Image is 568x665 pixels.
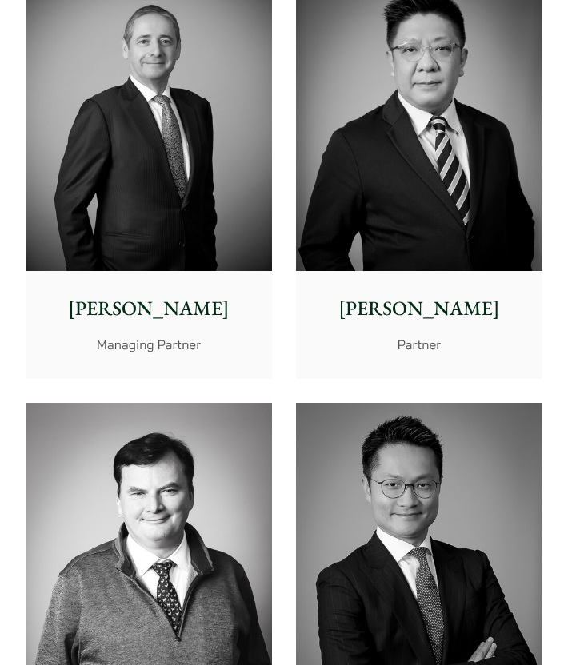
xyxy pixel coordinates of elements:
[37,335,260,354] p: Managing Partner
[37,294,260,324] p: [PERSON_NAME]
[307,294,530,324] p: [PERSON_NAME]
[307,335,530,354] p: Partner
